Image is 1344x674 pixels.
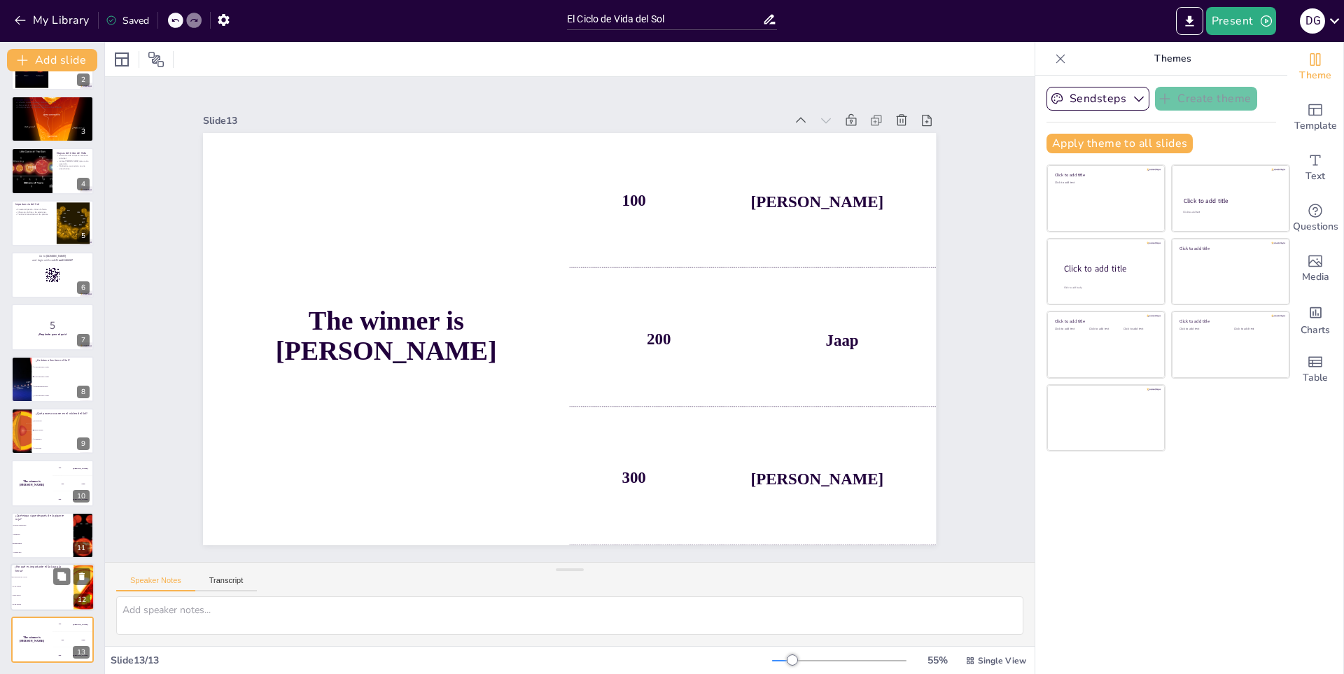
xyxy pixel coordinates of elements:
p: ¿Qué etapa sigue después de la gigante roja? [15,514,69,521]
div: 11 [11,512,94,559]
p: Es un proceso continuo que mantiene al Sol brillando. [15,106,90,109]
p: Fusión Nuclear [15,98,90,102]
span: Enana blanca [13,542,72,544]
button: Sendsteps [1046,87,1149,111]
p: 5 [15,318,90,333]
div: 200 [570,272,937,407]
span: Tiene anillos [13,595,73,597]
span: 4.6 mil millones de años [34,376,93,377]
button: Delete Slide [73,568,90,585]
p: ¿Por qué es importante el Sol para la Tierra? [15,566,69,573]
div: Click to add text [1089,328,1121,331]
p: Go to [15,254,90,258]
p: La fusión nuclear convierte hidrógeno en helio. [15,101,90,104]
span: Questions [1293,219,1338,234]
div: [PERSON_NAME] [751,470,884,488]
div: Get real-time input from your audience [1287,193,1343,244]
p: and login with code [15,258,90,262]
p: Libera energía en forma de luz y calor. [15,104,90,106]
h4: The winner is [PERSON_NAME] [11,479,52,486]
div: 4 [11,148,94,194]
div: Click to add title [1179,245,1280,251]
div: [PERSON_NAME] [751,192,884,211]
span: 1.5 mil millones de años [34,395,93,396]
span: Template [1294,118,1337,134]
div: Jaap [81,482,85,484]
span: Text [1305,169,1325,184]
span: Proporciona luz y calor [13,576,73,578]
div: 9 [77,437,90,450]
button: My Library [10,9,95,31]
div: Add ready made slides [1287,92,1343,143]
span: Es un satélite [13,604,73,606]
p: Permite la fotosíntesis en las plantas. [15,213,52,216]
div: Slide 13 / 13 [111,654,772,667]
span: 6 mil millones de años [34,385,93,386]
div: Add charts and graphs [1287,294,1343,344]
div: 300 [52,491,94,507]
div: 5 [11,200,94,246]
span: Convección [34,447,93,449]
span: Fusión nuclear [34,429,93,430]
div: 6 [77,281,90,294]
div: 9 [11,408,94,454]
div: Click to add title [1055,318,1155,324]
button: Duplicate Slide [53,568,70,585]
div: 12 [73,594,90,607]
span: Gigante azul [13,552,72,553]
h4: The winner is [PERSON_NAME] [11,636,52,643]
div: 8 [11,356,94,402]
div: 3 [77,125,90,138]
div: 200 [52,632,94,647]
div: 2 [77,73,90,86]
div: Add text boxes [1287,143,1343,193]
div: 5 [77,230,90,242]
span: Supernova [13,533,72,535]
button: Apply theme to all slides [1046,134,1193,153]
div: Slide 13 [203,114,785,127]
div: Click to add text [1123,328,1155,331]
div: 8 [77,386,90,398]
div: 11 [73,542,90,554]
div: 13 [73,646,90,659]
div: 10 [11,460,94,506]
div: 300 [52,647,94,663]
button: Speaker Notes [116,576,195,591]
div: Change the overall theme [1287,42,1343,92]
div: Click to add text [1055,181,1155,185]
div: Jaap [826,331,859,349]
div: 100 [52,617,94,632]
div: 300 [570,410,937,545]
div: Click to add text [1234,328,1278,331]
span: Single View [978,655,1026,666]
div: Click to add text [1055,328,1086,331]
p: Influye en el clima y las estaciones. [15,211,52,213]
p: ¿Qué proceso ocurre en el núcleo del Sol? [36,412,90,416]
span: Table [1303,370,1328,386]
div: Jaap [81,638,85,640]
div: 6 [11,252,94,298]
span: Evaporación [34,421,93,422]
div: 7 [77,334,90,346]
div: 4 [77,178,90,190]
div: 10 [73,490,90,503]
span: Combustión [34,438,93,440]
div: 7 [11,304,94,350]
p: La fase [PERSON_NAME] roja es una expansión. [57,160,90,164]
div: 55 % [920,654,954,667]
button: Present [1206,7,1276,35]
div: 100 [52,460,94,475]
div: Add images, graphics, shapes or video [1287,244,1343,294]
input: Insert title [567,9,762,29]
p: Es esencial para la vida en la Tierra. [15,208,52,211]
button: Transcript [195,576,258,591]
div: D G [1300,8,1325,34]
button: Export to PowerPoint [1176,7,1203,35]
span: Theme [1299,68,1331,83]
div: 3 [11,96,94,142]
span: Estrella de neutrones [13,524,72,526]
div: Click to add body [1064,286,1152,290]
span: Es un planeta [13,586,73,588]
div: Layout [111,48,133,71]
div: Click to add title [1064,263,1154,275]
